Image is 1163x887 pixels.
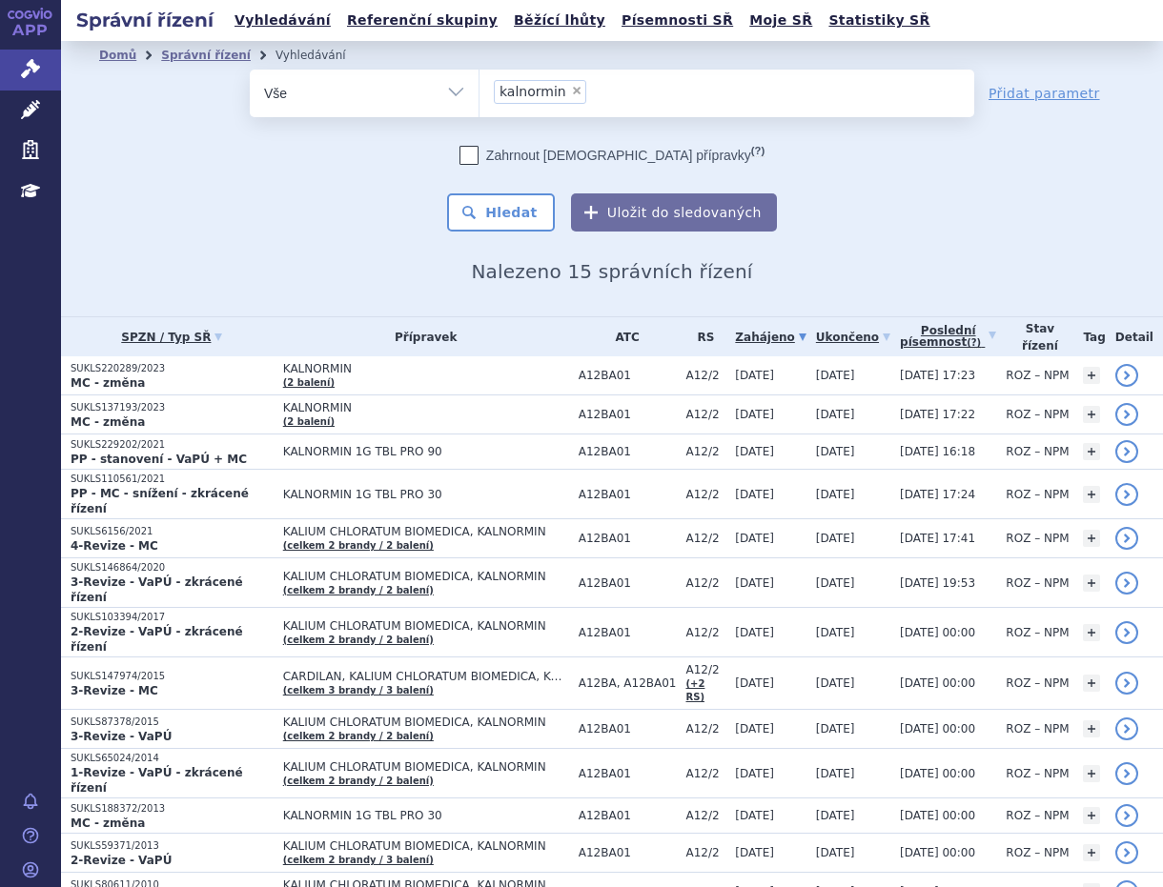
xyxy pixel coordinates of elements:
th: RS [676,317,725,356]
span: [DATE] 16:18 [900,445,975,458]
strong: 2-Revize - VaPÚ [71,854,172,867]
span: [DATE] 00:00 [900,722,975,736]
span: A12/2 [685,576,725,590]
a: detail [1115,762,1138,785]
a: Ukončeno [816,324,890,351]
a: + [1083,720,1100,737]
span: A12/2 [685,408,725,421]
span: kalnormin [500,85,566,98]
span: [DATE] 00:00 [900,846,975,859]
span: A12BA, A12BA01 [579,676,677,690]
span: [DATE] [735,408,774,421]
a: detail [1115,440,1138,463]
th: Stav řízení [996,317,1073,356]
span: A12/2 [685,722,725,736]
a: detail [1115,717,1138,740]
span: ROZ – NPM [1006,809,1069,822]
span: [DATE] [816,576,855,590]
span: [DATE] [816,488,855,501]
span: [DATE] 00:00 [900,809,975,822]
span: [DATE] 17:23 [900,369,975,382]
span: KALIUM CHLORATUM BIOMEDICA, KALNORMIN [283,525,569,538]
span: [DATE] 00:00 [900,767,975,780]
p: SUKLS65024/2014 [71,752,274,765]
a: detail [1115,364,1138,387]
p: SUKLS146864/2020 [71,561,274,575]
a: Vyhledávání [229,8,337,33]
strong: 3-Revize - VaPÚ [71,730,172,743]
span: ROZ – NPM [1006,445,1069,458]
span: KALIUM CHLORATUM BIOMEDICA, KALNORMIN [283,570,569,583]
span: ROZ – NPM [1006,576,1069,590]
span: ROZ – NPM [1006,676,1069,690]
a: + [1083,844,1100,861]
a: + [1083,367,1100,384]
span: A12BA01 [579,408,677,421]
span: A12/2 [685,369,725,382]
p: SUKLS103394/2017 [71,611,274,624]
span: [DATE] [816,445,855,458]
p: SUKLS188372/2013 [71,802,274,816]
span: [DATE] [816,809,855,822]
span: ROZ – NPM [1006,846,1069,859]
span: [DATE] [735,488,774,501]
span: [DATE] 00:00 [900,676,975,690]
span: [DATE] [816,408,855,421]
a: (celkem 2 brandy / 2 balení) [283,731,434,741]
span: KALNORMIN [283,362,569,375]
strong: 3-Revize - MC [71,684,158,697]
a: Moje SŘ [744,8,818,33]
span: KALNORMIN 1G TBL PRO 30 [283,809,569,822]
p: SUKLS110561/2021 [71,473,274,486]
span: A12BA01 [579,369,677,382]
span: CARDILAN, KALIUM CHLORATUM BIOMEDICA, KALNORMIN [283,670,569,683]
p: SUKLS137193/2023 [71,401,274,414]
span: ROZ – NPM [1006,408,1069,421]
a: (2 balení) [283,377,335,388]
button: Hledat [447,193,555,232]
a: + [1083,443,1100,460]
strong: 2-Revize - VaPÚ - zkrácené řízení [71,625,243,654]
span: [DATE] 00:00 [900,626,975,639]
abbr: (?) [751,145,765,157]
a: Domů [99,49,136,62]
span: KALNORMIN 1G TBL PRO 30 [283,488,569,501]
span: KALIUM CHLORATUM BIOMEDICA, KALNORMIN [283,619,569,633]
span: A12BA01 [579,445,677,458]
a: Referenční skupiny [341,8,503,33]
a: (celkem 2 brandy / 2 balení) [283,776,434,786]
span: [DATE] [735,369,774,382]
span: ROZ – NPM [1006,767,1069,780]
a: detail [1115,403,1138,426]
span: A12BA01 [579,846,677,859]
span: ROZ – NPM [1006,722,1069,736]
span: [DATE] [816,846,855,859]
p: SUKLS147974/2015 [71,670,274,683]
span: [DATE] [735,767,774,780]
span: A12/2 [685,663,725,676]
span: Nalezeno 15 správních řízení [471,260,752,283]
a: + [1083,675,1100,692]
p: SUKLS87378/2015 [71,716,274,729]
span: A12BA01 [579,809,677,822]
span: ROZ – NPM [1006,369,1069,382]
th: Tag [1073,317,1105,356]
span: [DATE] [816,626,855,639]
a: + [1083,765,1100,782]
a: detail [1115,572,1138,595]
span: KALIUM CHLORATUM BIOMEDICA, KALNORMIN [283,760,569,774]
a: (2 balení) [283,416,335,427]
span: A12/2 [685,532,725,545]
span: A12BA01 [579,626,677,639]
a: Statistiky SŘ [823,8,935,33]
a: + [1083,575,1100,592]
a: + [1083,530,1100,547]
strong: MC - změna [71,376,145,390]
strong: PP - stanovení - VaPÚ + MC [71,453,247,466]
span: A12/2 [685,809,725,822]
span: [DATE] [735,576,774,590]
a: (celkem 2 brandy / 3 balení) [283,855,434,865]
h2: Správní řízení [61,7,229,33]
p: SUKLS6156/2021 [71,525,274,538]
a: Přidat parametr [989,84,1100,103]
